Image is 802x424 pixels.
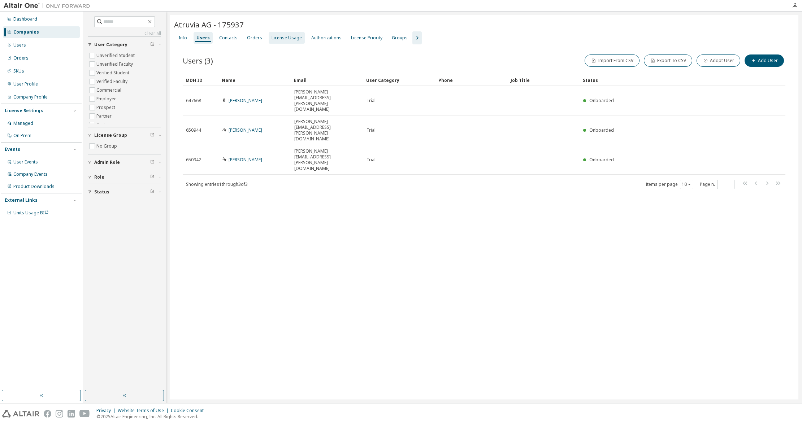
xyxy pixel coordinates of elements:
div: Privacy [96,408,118,414]
div: Contacts [219,35,238,41]
span: User Category [94,42,127,48]
span: Clear filter [150,132,155,138]
span: Atruvia AG - 175937 [174,19,244,30]
div: Phone [438,74,505,86]
label: No Group [96,142,118,150]
div: Company Profile [13,94,48,100]
button: Export To CSV [644,54,692,67]
span: Clear filter [150,42,155,48]
div: Website Terms of Use [118,408,171,414]
span: 647668 [186,98,201,104]
button: Role [88,169,161,185]
div: License Priority [351,35,382,41]
div: Managed [13,121,33,126]
img: facebook.svg [44,410,51,418]
span: Clear filter [150,189,155,195]
div: Product Downloads [13,184,55,189]
div: User Profile [13,81,38,87]
img: instagram.svg [56,410,63,418]
button: Admin Role [88,154,161,170]
button: 10 [682,182,692,187]
a: [PERSON_NAME] [229,127,262,133]
span: Clear filter [150,159,155,165]
a: Clear all [88,31,161,36]
div: User Category [366,74,433,86]
div: Orders [247,35,262,41]
span: Admin Role [94,159,120,165]
button: User Category [88,37,161,53]
div: Name [222,74,288,86]
span: [PERSON_NAME][EMAIL_ADDRESS][PERSON_NAME][DOMAIN_NAME] [294,119,360,142]
a: [PERSON_NAME] [229,97,262,104]
button: License Group [88,127,161,143]
span: Clear filter [150,174,155,180]
img: Altair One [4,2,94,9]
img: youtube.svg [79,410,90,418]
div: User Events [13,159,38,165]
div: Info [179,35,187,41]
label: Verified Student [96,69,131,77]
div: Company Events [13,171,48,177]
span: Onboarded [589,157,614,163]
label: Prospect [96,103,117,112]
div: Orders [13,55,29,61]
p: © 2025 Altair Engineering, Inc. All Rights Reserved. [96,414,208,420]
div: Authorizations [311,35,342,41]
div: Email [294,74,360,86]
div: Users [13,42,26,48]
span: Items per page [646,180,693,189]
img: linkedin.svg [68,410,75,418]
label: Unverified Student [96,51,136,60]
span: 650944 [186,127,201,133]
span: Trial [367,98,376,104]
label: Verified Faculty [96,77,129,86]
label: Commercial [96,86,123,95]
div: Users [196,35,210,41]
span: [PERSON_NAME][EMAIL_ADDRESS][PERSON_NAME][DOMAIN_NAME] [294,148,360,171]
div: License Settings [5,108,43,114]
button: Adopt User [697,54,740,67]
img: altair_logo.svg [2,410,39,418]
button: Import From CSV [585,54,640,67]
div: License Usage [272,35,302,41]
span: 650942 [186,157,201,163]
div: Companies [13,29,39,35]
label: Partner [96,112,113,121]
a: [PERSON_NAME] [229,157,262,163]
span: License Group [94,132,127,138]
span: Page n. [700,180,734,189]
span: Trial [367,157,376,163]
div: Cookie Consent [171,408,208,414]
div: Job Title [511,74,577,86]
div: SKUs [13,68,24,74]
span: Onboarded [589,127,614,133]
div: On Prem [13,133,31,139]
div: External Links [5,197,38,203]
label: Trial [96,121,107,129]
button: Add User [745,54,784,67]
div: Groups [392,35,408,41]
div: Status [583,74,742,86]
span: Role [94,174,104,180]
label: Employee [96,95,118,103]
span: Onboarded [589,97,614,104]
div: Dashboard [13,16,37,22]
span: Users (3) [183,56,213,66]
span: Trial [367,127,376,133]
button: Status [88,184,161,200]
span: Showing entries 1 through 3 of 3 [186,181,248,187]
div: MDH ID [186,74,216,86]
span: Units Usage BI [13,210,49,216]
span: [PERSON_NAME][EMAIL_ADDRESS][PERSON_NAME][DOMAIN_NAME] [294,89,360,112]
div: Events [5,147,20,152]
span: Status [94,189,109,195]
label: Unverified Faculty [96,60,134,69]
